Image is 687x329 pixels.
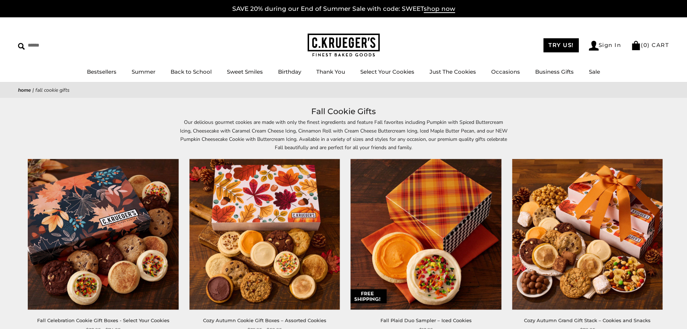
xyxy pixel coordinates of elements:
[380,317,472,323] a: Fall Plaid Duo Sampler – Iced Cookies
[18,43,25,50] img: Search
[18,86,669,94] nav: breadcrumbs
[589,68,600,75] a: Sale
[524,317,651,323] a: Cozy Autumn Grand Gift Stack – Cookies and Snacks
[180,119,507,151] span: Our delicious gourmet cookies are made with only the finest ingredients and feature Fall favorite...
[643,42,648,48] span: 0
[18,87,31,94] a: Home
[308,34,380,57] img: C.KRUEGER'S
[360,68,414,75] a: Select Your Cookies
[37,317,169,323] a: Fall Celebration Cookie Gift Boxes - Select Your Cookies
[491,68,520,75] a: Occasions
[589,41,621,51] a: Sign In
[227,68,263,75] a: Sweet Smiles
[28,159,179,309] img: Fall Celebration Cookie Gift Boxes - Select Your Cookies
[189,159,340,309] img: Cozy Autumn Cookie Gift Boxes – Assorted Cookies
[424,5,455,13] span: shop now
[87,68,116,75] a: Bestsellers
[203,317,326,323] a: Cozy Autumn Cookie Gift Boxes – Assorted Cookies
[589,41,599,51] img: Account
[535,68,574,75] a: Business Gifts
[316,68,345,75] a: Thank You
[278,68,301,75] a: Birthday
[18,40,104,51] input: Search
[171,68,212,75] a: Back to School
[543,38,579,52] a: TRY US!
[232,5,455,13] a: SAVE 20% during our End of Summer Sale with code: SWEETshop now
[631,41,641,50] img: Bag
[351,159,501,309] img: Fall Plaid Duo Sampler – Iced Cookies
[512,159,662,309] img: Cozy Autumn Grand Gift Stack – Cookies and Snacks
[631,42,669,48] a: (0) CART
[6,302,75,323] iframe: Sign Up via Text for Offers
[35,87,70,94] span: Fall Cookie Gifts
[29,105,658,118] h1: Fall Cookie Gifts
[32,87,34,94] span: |
[132,68,155,75] a: Summer
[430,68,476,75] a: Just The Cookies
